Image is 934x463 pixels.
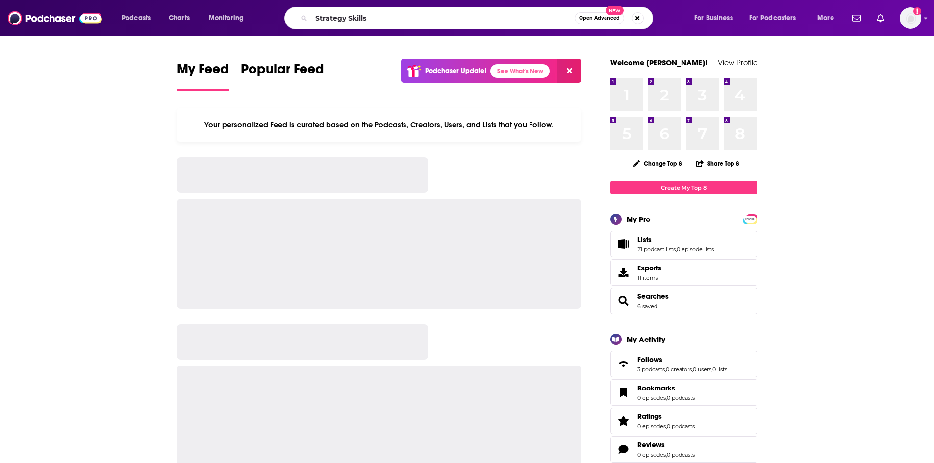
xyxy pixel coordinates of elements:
a: 21 podcast lists [637,246,676,253]
a: 0 podcasts [667,423,695,430]
span: Reviews [610,436,757,463]
span: Exports [614,266,633,279]
a: Bookmarks [637,384,695,392]
span: Monitoring [209,11,244,25]
a: Lists [614,237,633,251]
span: Podcasts [122,11,151,25]
a: Exports [610,259,757,286]
span: Open Advanced [579,16,620,21]
span: 11 items [637,274,661,281]
a: Charts [162,10,196,26]
span: Logged in as megcassidy [900,7,921,29]
a: Searches [637,292,669,301]
span: My Feed [177,61,229,83]
a: Create My Top 8 [610,181,757,194]
a: PRO [744,215,756,222]
a: Welcome [PERSON_NAME]! [610,58,707,67]
img: Podchaser - Follow, Share and Rate Podcasts [8,9,102,27]
span: Ratings [610,408,757,434]
span: For Business [694,11,733,25]
a: 0 podcasts [667,394,695,401]
span: Lists [637,235,652,244]
a: 6 saved [637,303,657,310]
a: Reviews [614,442,633,456]
a: Popular Feed [241,61,324,91]
span: Ratings [637,412,662,421]
a: Reviews [637,440,695,449]
span: Follows [610,351,757,377]
a: Follows [637,355,727,364]
span: Reviews [637,440,665,449]
a: Searches [614,294,633,308]
span: For Podcasters [749,11,796,25]
a: View Profile [718,58,757,67]
span: , [711,366,712,373]
span: Exports [637,264,661,272]
a: Lists [637,235,714,244]
button: open menu [202,10,256,26]
a: Ratings [637,412,695,421]
a: 0 podcasts [667,451,695,458]
a: 0 users [693,366,711,373]
span: Searches [610,288,757,314]
a: 0 episodes [637,423,666,430]
span: New [606,6,624,15]
span: Lists [610,231,757,257]
a: Show notifications dropdown [873,10,888,26]
a: 0 episodes [637,394,666,401]
a: Follows [614,357,633,371]
span: , [666,423,667,430]
div: My Pro [627,215,651,224]
div: Search podcasts, credits, & more... [294,7,662,29]
span: Bookmarks [637,384,675,392]
span: , [666,451,667,458]
span: , [692,366,693,373]
a: Show notifications dropdown [848,10,865,26]
a: 3 podcasts [637,366,665,373]
a: 0 episodes [637,451,666,458]
img: User Profile [900,7,921,29]
svg: Add a profile image [913,7,921,15]
a: 0 creators [666,366,692,373]
button: Show profile menu [900,7,921,29]
span: Popular Feed [241,61,324,83]
button: Change Top 8 [628,157,688,170]
span: , [676,246,677,253]
div: My Activity [627,335,665,344]
span: Bookmarks [610,379,757,406]
button: open menu [687,10,745,26]
a: Ratings [614,414,633,428]
span: , [666,394,667,401]
button: open menu [115,10,163,26]
span: More [817,11,834,25]
div: Your personalized Feed is curated based on the Podcasts, Creators, Users, and Lists that you Follow. [177,108,581,142]
a: 0 episode lists [677,246,714,253]
input: Search podcasts, credits, & more... [311,10,575,26]
a: 0 lists [712,366,727,373]
button: open menu [743,10,810,26]
span: Follows [637,355,662,364]
a: See What's New [490,64,550,78]
span: PRO [744,216,756,223]
span: , [665,366,666,373]
a: My Feed [177,61,229,91]
button: open menu [810,10,846,26]
p: Podchaser Update! [425,67,486,75]
button: Share Top 8 [696,154,740,173]
button: Open AdvancedNew [575,12,624,24]
a: Bookmarks [614,386,633,399]
span: Charts [169,11,190,25]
